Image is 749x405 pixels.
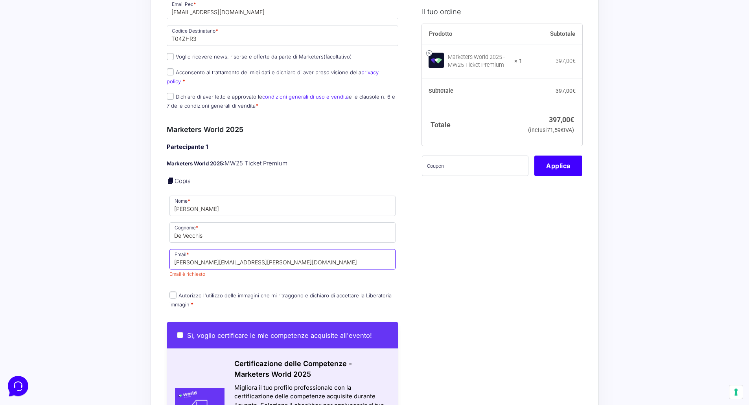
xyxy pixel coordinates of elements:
[6,252,55,270] button: Home
[167,93,174,100] input: Dichiaro di aver letto e approvato lecondizioni generali di uso e venditae le clausole n. 6 e 7 d...
[556,88,576,94] bdi: 397,00
[167,26,399,46] input: Codice Destinatario *
[422,24,522,44] th: Prodotto
[6,6,132,19] h2: Ciao da Marketers 👋
[429,52,444,68] img: Marketers World 2025 - MW25 Ticket Premium
[84,97,145,104] a: Apri Centro Assistenza
[177,332,183,338] input: Sì, voglio certificare le mie competenze acquisite all'evento!
[13,97,61,104] span: Trova una risposta
[324,53,352,60] span: (facoltativo)
[534,156,582,176] button: Applica
[572,58,576,64] span: €
[422,6,582,16] h3: Il tuo ordine
[167,93,395,109] label: Dichiaro di aver letto e approvato le e le clausole n. 6 e 7 delle condizioni generali di vendita
[561,127,564,134] span: €
[167,69,379,84] label: Acconsento al trattamento dei miei dati e dichiaro di aver preso visione della
[556,58,576,64] bdi: 397,00
[38,44,53,60] img: dark
[528,127,574,134] small: (inclusi IVA)
[187,332,372,339] span: Sì, voglio certificare le mie competenze acquisite all'evento!
[169,292,392,308] label: Autorizzo l'utilizzo delle immagini che mi ritraggono e dichiaro di accettare la Liberatoria imma...
[167,53,352,60] label: Voglio ricevere news, risorse e offerte da parte di Marketers
[55,252,103,270] button: Messaggi
[169,291,177,299] input: Autorizzo l'utilizzo delle immagini che mi ritraggono e dichiaro di accettare la Liberatoria imma...
[13,31,67,38] span: Le tue conversazioni
[570,115,574,123] span: €
[448,53,509,69] div: Marketers World 2025 - MW25 Ticket Premium
[167,53,174,60] input: Voglio ricevere news, risorse e offerte da parte di Marketers(facoltativo)
[175,177,191,185] a: Copia
[522,24,583,44] th: Subtotale
[167,159,399,168] p: MW25 Ticket Premium
[422,156,528,176] input: Coupon
[167,124,399,135] h3: Marketers World 2025
[24,263,37,270] p: Home
[514,57,522,65] strong: × 1
[18,114,129,122] input: Cerca un articolo...
[25,44,41,60] img: dark
[167,177,175,185] a: Copia i dettagli dell'acquirente
[121,263,133,270] p: Aiuto
[549,115,574,123] bdi: 397,00
[422,104,522,146] th: Totale
[6,374,30,398] iframe: Customerly Messenger Launcher
[167,68,174,75] input: Acconsento al trattamento dei miei dati e dichiaro di aver preso visione dellaprivacy policy
[51,71,116,77] span: Inizia una conversazione
[572,88,576,94] span: €
[547,127,564,134] span: 71,59
[167,160,225,167] strong: Marketers World 2025:
[422,79,522,104] th: Subtotale
[167,143,399,152] h4: Partecipante 1
[68,263,89,270] p: Messaggi
[169,271,205,277] span: Email è richiesto
[262,93,349,100] a: condizioni generali di uso e vendita
[13,66,145,82] button: Inizia una conversazione
[13,44,28,60] img: dark
[103,252,151,270] button: Aiuto
[234,359,352,378] span: Certificazione delle Competenze - Marketers World 2025
[729,385,743,399] button: Le tue preferenze relative al consenso per le tecnologie di tracciamento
